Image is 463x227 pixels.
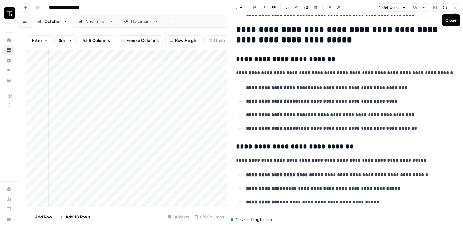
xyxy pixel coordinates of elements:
[175,37,198,43] span: Row Height
[4,55,14,65] a: Insights
[204,35,229,45] button: Undo
[165,35,202,45] button: Row Height
[85,18,106,25] div: November
[131,18,152,25] div: December
[26,212,56,222] button: Add Row
[117,35,163,45] button: Freeze Columns
[126,37,159,43] span: Freeze Columns
[165,212,192,222] div: 30 Rows
[89,37,110,43] span: 9 Columns
[32,15,73,28] a: October
[376,3,409,12] button: 1,554 words
[192,212,227,222] div: 8/9 Columns
[231,217,459,223] div: 1 user editing this cell
[66,214,91,220] span: Add 10 Rows
[56,212,94,222] button: Add 10 Rows
[4,65,14,76] a: Opportunities
[4,184,14,194] a: Settings
[44,18,61,25] div: October
[79,35,114,45] button: 9 Columns
[28,35,52,45] button: Filter
[4,214,14,224] button: Help + Support
[445,17,457,23] div: Close
[32,37,42,43] span: Filter
[214,37,225,43] span: Undo
[4,204,14,214] a: Learning Hub
[4,7,15,19] img: Thoughtspot Logo
[73,15,119,28] a: November
[4,194,14,204] a: Usage
[4,35,14,45] a: Home
[119,15,164,28] a: December
[379,5,400,10] span: 1,554 words
[4,45,14,55] a: Browse
[35,214,52,220] span: Add Row
[4,5,14,21] button: Workspace: Thoughtspot
[54,35,77,45] button: Sort
[4,76,14,86] a: Your Data
[59,37,67,43] span: Sort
